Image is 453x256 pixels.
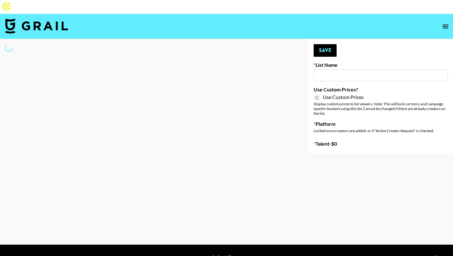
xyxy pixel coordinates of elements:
label: Use Custom Prices? [314,86,448,93]
div: Display custom prices to list viewers. Note: This will lock currency and campaign type . Cannot b... [314,102,448,116]
button: open drawer [439,20,452,33]
label: List Name [314,62,448,68]
div: Locked once creators are added, or if "Active Creator Request" is checked. [314,128,448,133]
button: Save [314,44,337,57]
label: Talent - $ 0 [314,141,448,147]
label: Platform [314,121,448,127]
em: for bookers using this list [321,106,361,111]
span: Use Custom Prices [323,94,364,100]
img: Grail Talent [5,18,68,33]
